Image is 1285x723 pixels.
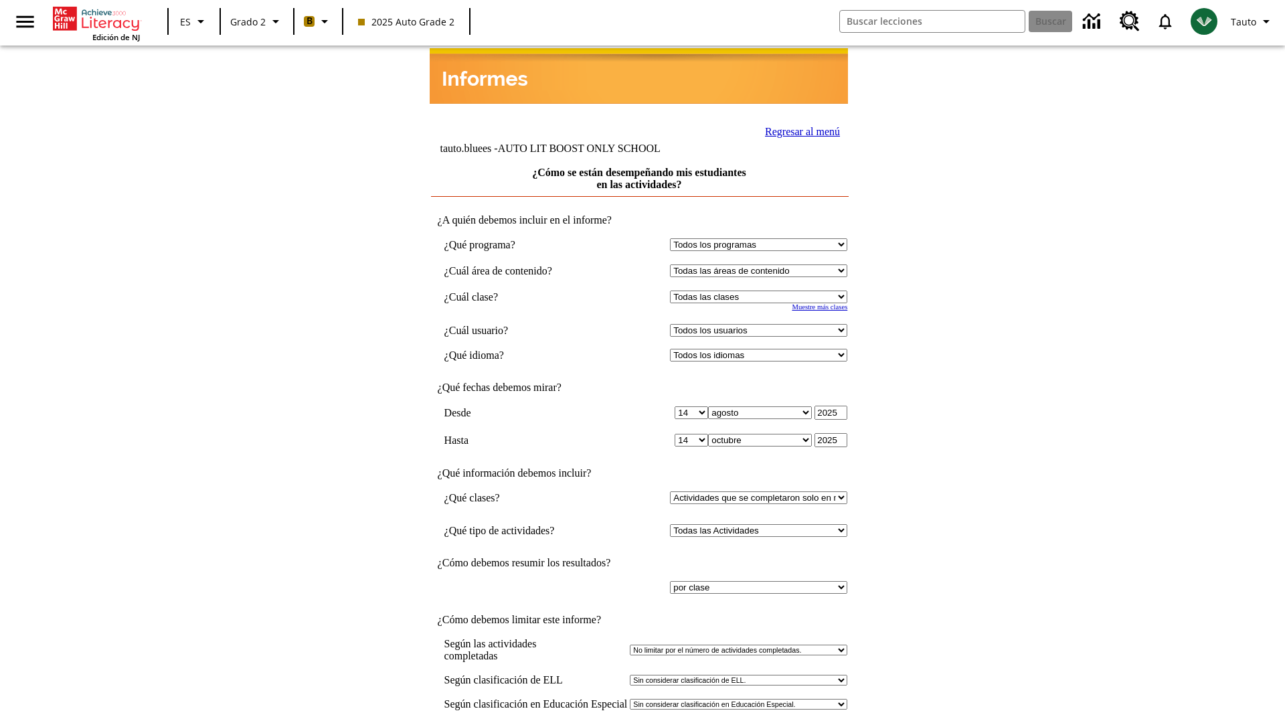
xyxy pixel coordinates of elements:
span: Edición de NJ [92,32,140,42]
td: Desde [444,406,596,420]
a: Regresar al menú [765,126,840,137]
td: ¿Qué tipo de actividades? [444,524,596,537]
td: ¿Cómo debemos resumir los resultados? [431,557,848,569]
span: Grado 2 [230,15,266,29]
div: Portada [53,4,140,42]
button: Grado: Grado 2, Elige un grado [225,9,289,33]
td: ¿Cuál usuario? [444,324,596,337]
input: Buscar campo [840,11,1025,32]
td: Según las actividades completadas [444,638,628,662]
a: Notificaciones [1148,4,1183,39]
img: avatar image [1191,8,1217,35]
a: ¿Cómo se están desempeñando mis estudiantes en las actividades? [532,167,746,190]
td: ¿Qué clases? [444,491,596,504]
span: 2025 Auto Grade 2 [358,15,454,29]
td: ¿Qué programa? [444,238,596,251]
td: ¿Cómo debemos limitar este informe? [431,614,848,626]
img: header [430,48,848,104]
nobr: ¿Cuál área de contenido? [444,265,552,276]
button: Escoja un nuevo avatar [1183,4,1225,39]
td: Según clasificación de ELL [444,674,628,686]
button: Abrir el menú lateral [5,2,45,42]
td: ¿Qué fechas debemos mirar? [431,382,848,394]
td: ¿Cuál clase? [444,291,596,303]
td: Según clasificación en Educación Especial [444,698,628,710]
td: ¿Qué información debemos incluir? [431,467,848,479]
td: tauto.bluees - [440,143,686,155]
td: ¿A quién debemos incluir en el informe? [431,214,848,226]
td: Hasta [444,433,596,447]
span: ES [180,15,191,29]
td: ¿Qué idioma? [444,349,596,361]
button: Boost El color de la clase es anaranjado claro. Cambiar el color de la clase. [298,9,338,33]
button: Perfil/Configuración [1225,9,1280,33]
nobr: AUTO LIT BOOST ONLY SCHOOL [498,143,661,154]
a: Centro de información [1075,3,1112,40]
a: Muestre más clases [792,303,847,311]
span: B [307,13,313,29]
button: Lenguaje: ES, Selecciona un idioma [173,9,216,33]
a: Centro de recursos, Se abrirá en una pestaña nueva. [1112,3,1148,39]
span: Tauto [1231,15,1256,29]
